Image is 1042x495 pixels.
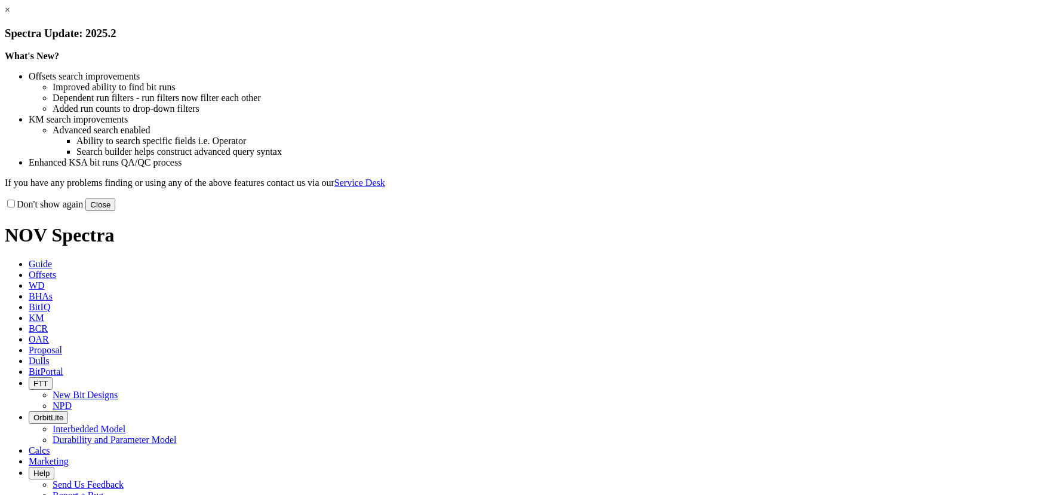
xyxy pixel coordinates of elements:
[53,424,125,434] a: Interbedded Model
[53,479,124,490] a: Send Us Feedback
[5,199,83,209] label: Don't show again
[53,103,1037,114] li: Added run counts to drop-down filters
[29,334,49,344] span: OAR
[29,445,50,456] span: Calcs
[5,27,1037,40] h3: Spectra Update: 2025.2
[76,146,1037,157] li: Search builder helps construct advanced query syntax
[5,178,1037,188] p: If you have any problems finding or using any of the above features contact us via our
[29,291,53,301] span: BHAs
[33,413,63,422] span: OrbitLite
[29,157,1037,168] li: Enhanced KSA bit runs QA/QC process
[29,71,1037,82] li: Offsets search improvements
[53,125,1037,136] li: Advanced search enabled
[53,435,177,445] a: Durability and Parameter Model
[53,401,72,411] a: NPD
[5,51,59,61] strong: What's New?
[29,323,48,334] span: BCR
[53,390,118,400] a: New Bit Designs
[29,313,44,323] span: KM
[33,469,50,478] span: Help
[5,5,10,15] a: ×
[29,456,69,466] span: Marketing
[29,356,50,366] span: Dulls
[76,136,1037,146] li: Ability to search specific fields i.e. Operator
[29,302,50,312] span: BitIQ
[29,114,1037,125] li: KM search improvements
[85,198,115,211] button: Close
[29,345,62,355] span: Proposal
[5,224,1037,246] h1: NOV Spectra
[33,379,48,388] span: FTT
[29,366,63,377] span: BitPortal
[29,270,56,280] span: Offsets
[29,259,52,269] span: Guide
[29,280,45,291] span: WD
[7,200,15,207] input: Don't show again
[53,82,1037,93] li: Improved ability to find bit runs
[334,178,385,188] a: Service Desk
[53,93,1037,103] li: Dependent run filters - run filters now filter each other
